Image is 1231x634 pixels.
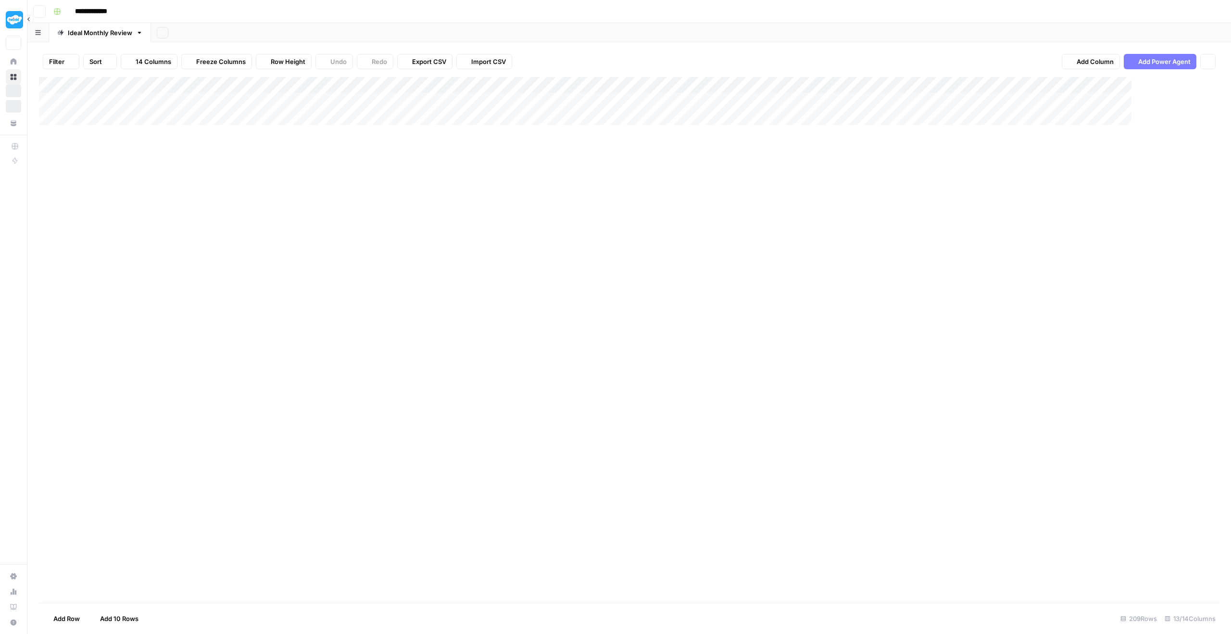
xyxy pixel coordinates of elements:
span: Sort [89,57,102,66]
div: 13/14 Columns [1161,611,1219,626]
button: Sort [83,54,117,69]
span: Import CSV [471,57,506,66]
button: Filter [43,54,79,69]
a: Learning Hub [6,599,21,615]
span: Add 10 Rows [100,614,138,623]
button: Add Power Agent [1124,54,1196,69]
a: Your Data [6,115,21,131]
button: Freeze Columns [181,54,252,69]
a: Ideal Monthly Review [49,23,151,42]
span: 14 Columns [136,57,171,66]
div: 209 Rows [1117,611,1161,626]
span: Add Column [1077,57,1114,66]
button: 14 Columns [121,54,177,69]
button: Export CSV [397,54,452,69]
button: Add 10 Rows [86,611,144,626]
a: Usage [6,584,21,599]
button: Add Row [39,611,86,626]
button: Redo [357,54,393,69]
a: Browse [6,69,21,85]
button: Row Height [256,54,312,69]
img: Twinkl Logo [6,11,23,28]
span: Redo [372,57,387,66]
a: Home [6,54,21,69]
a: Settings [6,569,21,584]
button: Help + Support [6,615,21,630]
button: Import CSV [456,54,512,69]
span: Export CSV [412,57,446,66]
button: Undo [315,54,353,69]
span: Add Row [53,614,80,623]
span: Undo [330,57,347,66]
span: Row Height [271,57,305,66]
div: Ideal Monthly Review [68,28,132,38]
span: Add Power Agent [1138,57,1191,66]
button: Workspace: Twinkl [6,8,21,32]
button: Add Column [1062,54,1120,69]
span: Filter [49,57,64,66]
span: Freeze Columns [196,57,246,66]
